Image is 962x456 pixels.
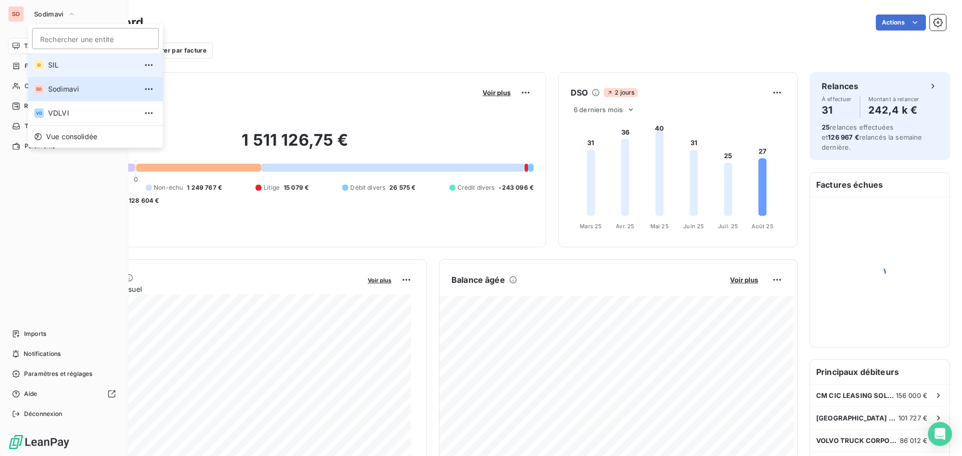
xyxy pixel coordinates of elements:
h2: 1 511 126,75 € [57,130,534,160]
tspan: Mars 25 [580,223,602,230]
span: Imports [24,329,46,338]
a: Clients [8,78,120,94]
span: 6 derniers mois [574,106,623,114]
tspan: Mai 25 [650,223,669,230]
span: À effectuer [822,96,852,102]
a: Factures [8,58,120,74]
span: Clients [25,82,45,91]
h6: DSO [571,87,588,99]
span: Paramètres et réglages [24,369,92,378]
span: Paiements [25,142,55,151]
span: Déconnexion [24,409,63,418]
div: SI [34,60,44,70]
span: Sodimavi [34,10,64,18]
span: VOLVO TRUCK CORPORATION (CO) [816,436,900,444]
span: 101 727 € [898,414,927,422]
span: Tableau de bord [24,42,71,51]
a: Paiements [8,138,120,154]
a: 13Relances [8,98,120,114]
span: Montant à relancer [868,96,919,102]
span: Voir plus [368,277,391,284]
span: relances effectuées et relancés la semaine dernière. [822,123,922,151]
button: Filtrer par facture [131,43,213,59]
div: Open Intercom Messenger [928,422,952,446]
span: -243 096 € [499,183,534,192]
span: 0 [134,175,138,183]
span: Débit divers [350,183,385,192]
span: 2 jours [604,88,637,97]
button: Voir plus [365,275,394,284]
a: Imports [8,326,120,342]
a: Paramètres et réglages [8,366,120,382]
span: Notifications [24,349,61,358]
button: Voir plus [479,88,514,97]
span: Litige [264,183,280,192]
div: VD [34,108,44,118]
img: Logo LeanPay [8,434,70,450]
span: VDLVI [48,108,137,118]
h6: Factures échues [810,173,949,197]
span: 15 079 € [284,183,309,192]
a: Aide [8,386,120,402]
span: Voir plus [730,276,758,284]
span: Non-échu [154,183,183,192]
span: 1 249 767 € [187,183,222,192]
a: Tâches [8,118,120,134]
span: 126 967 € [828,133,859,141]
h6: Relances [822,80,858,92]
tspan: Avr. 25 [616,223,634,230]
span: 26 575 € [389,183,415,192]
span: Voir plus [483,89,511,97]
h4: 242,4 k € [868,102,919,118]
span: Factures [25,62,50,71]
a: Tableau de bord [8,38,120,54]
span: 156 000 € [896,391,927,399]
span: -128 604 € [126,196,159,205]
span: Chiffre d'affaires mensuel [57,284,361,294]
div: SO [34,84,44,94]
button: Actions [876,15,926,31]
span: Sodimavi [48,84,137,94]
span: Relances [24,102,51,111]
span: Crédit divers [457,183,495,192]
tspan: Août 25 [752,223,774,230]
h6: Principaux débiteurs [810,360,949,384]
div: SO [8,6,24,22]
span: SIL [48,60,137,70]
h4: 31 [822,102,852,118]
span: [GEOGRAPHIC_DATA] VI -DAF [816,414,898,422]
span: 25 [822,123,830,131]
span: 86 012 € [900,436,927,444]
span: Vue consolidée [46,132,97,142]
tspan: Juin 25 [683,223,704,230]
span: Tâches [25,122,46,131]
span: CM CIC LEASING SOLUTIONS [816,391,896,399]
input: placeholder [32,28,159,49]
h6: Balance âgée [451,274,505,286]
span: Aide [24,389,38,398]
button: Voir plus [727,275,761,284]
tspan: Juil. 25 [718,223,738,230]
